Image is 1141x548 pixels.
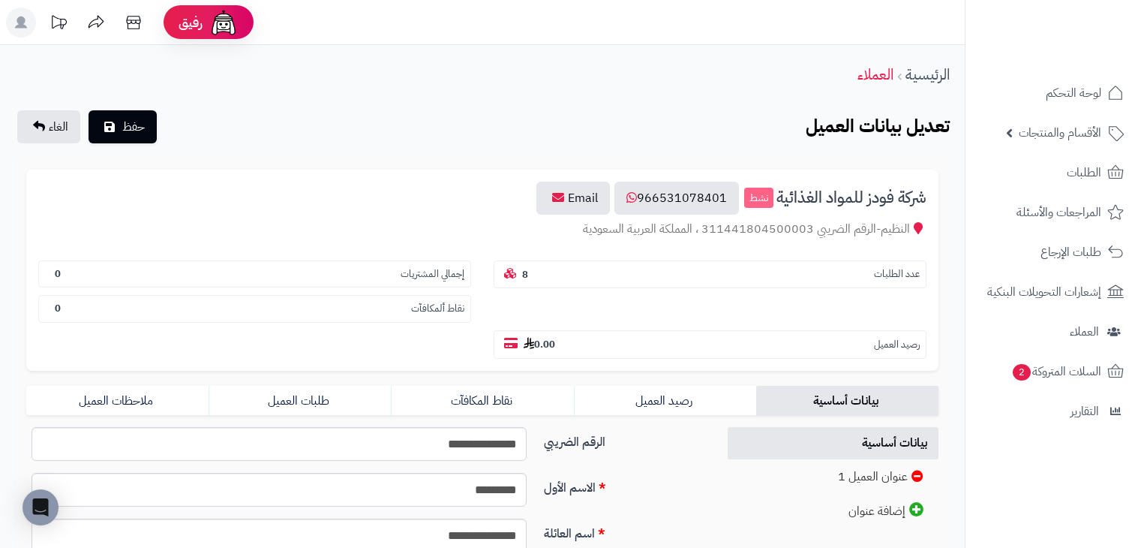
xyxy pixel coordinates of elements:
[49,118,68,136] span: الغاء
[524,337,555,351] b: 0.00
[391,386,573,416] a: نقاط المكافآت
[728,461,939,493] a: عنوان العميل 1
[17,110,80,143] a: الغاء
[874,338,920,352] small: رصيد العميل
[122,118,145,136] span: حفظ
[1067,162,1101,183] span: الطلبات
[905,63,950,86] a: الرئيسية
[1070,401,1099,422] span: التقارير
[974,234,1132,270] a: طلبات الإرجاع
[874,267,920,282] small: عدد الطلبات
[974,314,1132,350] a: العملاء
[728,495,939,528] a: إضافة عنوان
[23,489,59,525] div: Open Intercom Messenger
[401,267,464,282] small: إجمالي المشتريات
[1013,364,1031,381] span: 2
[1011,361,1101,382] span: السلات المتروكة
[209,8,239,38] img: ai-face.png
[974,75,1132,111] a: لوحة التحكم
[974,393,1132,429] a: التقارير
[538,473,710,497] label: الاسم الأول
[536,182,610,215] a: Email
[1046,83,1101,104] span: لوحة التحكم
[974,155,1132,191] a: الطلبات
[974,354,1132,390] a: السلات المتروكة2
[806,113,950,140] b: تعديل بيانات العميل
[987,282,1101,303] span: إشعارات التحويلات البنكية
[614,182,739,215] a: 966531078401
[1019,122,1101,143] span: الأقسام والمنتجات
[756,386,938,416] a: بيانات أساسية
[1040,242,1101,263] span: طلبات الإرجاع
[209,386,391,416] a: طلبات العميل
[974,274,1132,310] a: إشعارات التحويلات البنكية
[179,14,203,32] span: رفيق
[574,386,756,416] a: رصيد العميل
[55,266,61,281] b: 0
[857,63,893,86] a: العملاء
[55,301,61,315] b: 0
[522,267,528,282] b: 8
[744,188,773,209] small: نشط
[89,110,157,143] button: حفظ
[974,194,1132,230] a: المراجعات والأسئلة
[728,427,939,459] a: بيانات أساسية
[40,8,77,41] a: تحديثات المنصة
[776,189,926,206] span: شركة فودز للمواد الغذائية
[38,221,926,238] div: النظيم-الرقم الضريبي 311441804500003 ، المملكة العربية السعودية
[1016,202,1101,223] span: المراجعات والأسئلة
[538,519,710,543] label: اسم العائلة
[538,427,710,451] label: الرقم الضريبي
[1070,321,1099,342] span: العملاء
[411,302,464,316] small: نقاط ألمكافآت
[26,386,209,416] a: ملاحظات العميل
[1039,41,1127,72] img: logo-2.png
